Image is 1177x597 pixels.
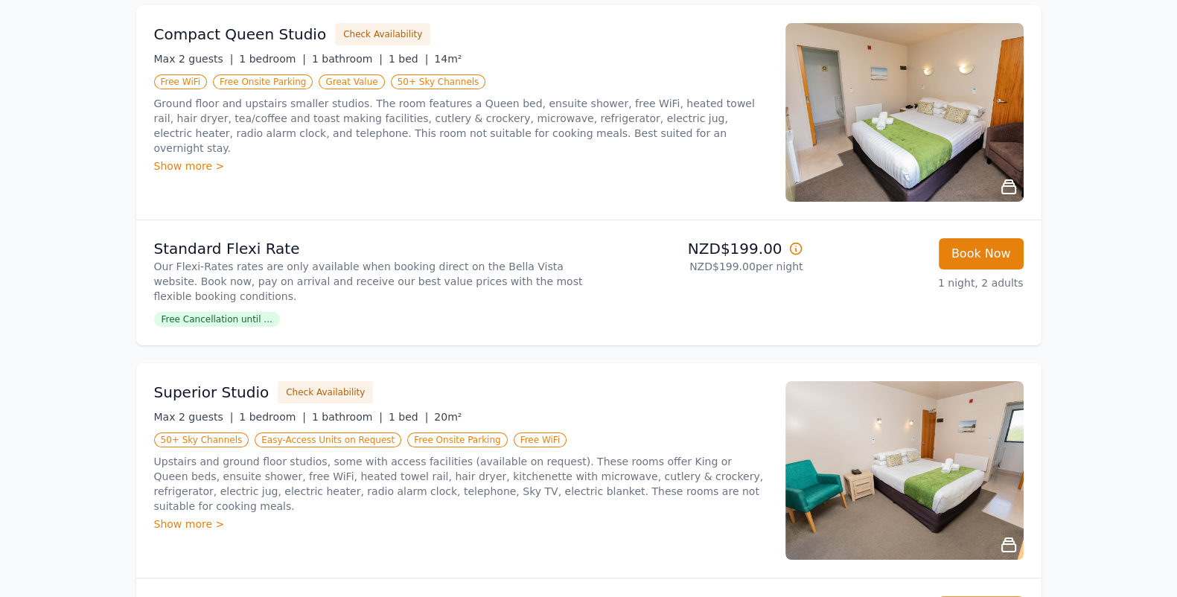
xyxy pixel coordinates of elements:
[154,454,768,514] p: Upstairs and ground floor studios, some with access facilities (available on request). These room...
[239,53,306,65] span: 1 bedroom |
[335,23,430,45] button: Check Availability
[154,382,269,403] h3: Superior Studio
[255,432,401,447] span: Easy-Access Units on Request
[154,24,327,45] h3: Compact Queen Studio
[312,411,383,423] span: 1 bathroom |
[154,53,234,65] span: Max 2 guests |
[278,381,373,403] button: Check Availability
[154,411,234,423] span: Max 2 guests |
[312,53,383,65] span: 1 bathroom |
[239,411,306,423] span: 1 bedroom |
[595,259,803,274] p: NZD$199.00 per night
[319,74,384,89] span: Great Value
[595,238,803,259] p: NZD$199.00
[815,275,1024,290] p: 1 night, 2 adults
[154,517,768,531] div: Show more >
[389,53,428,65] span: 1 bed |
[434,53,462,65] span: 14m²
[514,432,567,447] span: Free WiFi
[154,238,583,259] p: Standard Flexi Rate
[154,159,768,173] div: Show more >
[434,411,462,423] span: 20m²
[389,411,428,423] span: 1 bed |
[154,96,768,156] p: Ground floor and upstairs smaller studios. The room features a Queen bed, ensuite shower, free Wi...
[391,74,486,89] span: 50+ Sky Channels
[154,432,249,447] span: 50+ Sky Channels
[407,432,507,447] span: Free Onsite Parking
[939,238,1024,269] button: Book Now
[154,259,583,304] p: Our Flexi-Rates rates are only available when booking direct on the Bella Vista website. Book now...
[213,74,313,89] span: Free Onsite Parking
[154,312,280,327] span: Free Cancellation until ...
[154,74,208,89] span: Free WiFi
